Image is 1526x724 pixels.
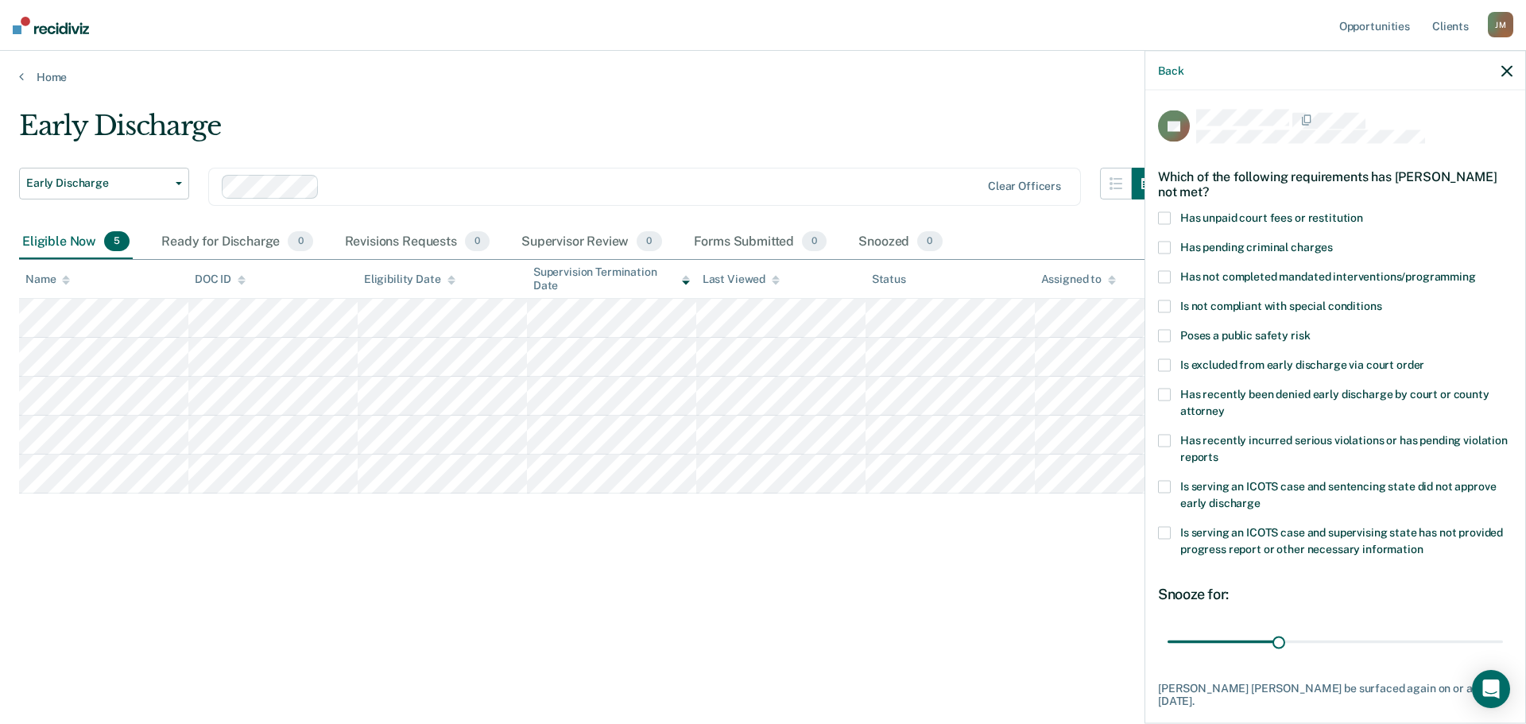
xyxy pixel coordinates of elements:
div: Name [25,273,70,286]
div: Supervision Termination Date [533,265,690,292]
div: Forms Submitted [691,225,831,260]
button: Back [1158,64,1183,77]
span: Is not compliant with special conditions [1180,300,1381,312]
div: Snoozed [855,225,945,260]
div: Status [872,273,906,286]
span: 0 [288,231,312,252]
span: 5 [104,231,130,252]
span: Is serving an ICOTS case and sentencing state did not approve early discharge [1180,480,1496,509]
div: Clear officers [988,180,1061,193]
span: Is excluded from early discharge via court order [1180,358,1424,371]
span: 0 [465,231,490,252]
div: J M [1488,12,1513,37]
span: Has pending criminal charges [1180,241,1333,254]
span: 0 [802,231,827,252]
div: Last Viewed [703,273,780,286]
span: Has unpaid court fees or restitution [1180,211,1363,224]
span: Has not completed mandated interventions/programming [1180,270,1476,283]
div: Snooze for: [1158,586,1512,603]
div: Ready for Discharge [158,225,316,260]
div: Which of the following requirements has [PERSON_NAME] not met? [1158,156,1512,211]
div: DOC ID [195,273,246,286]
span: Is serving an ICOTS case and supervising state has not provided progress report or other necessar... [1180,526,1503,556]
span: Early Discharge [26,176,169,190]
div: Open Intercom Messenger [1472,670,1510,708]
div: Supervisor Review [518,225,665,260]
span: 0 [637,231,661,252]
div: Early Discharge [19,110,1164,155]
div: Revisions Requests [342,225,493,260]
span: Poses a public safety risk [1180,329,1310,342]
a: Home [19,70,1507,84]
span: 0 [917,231,942,252]
span: Has recently been denied early discharge by court or county attorney [1180,388,1489,417]
div: Eligible Now [19,225,133,260]
div: Eligibility Date [364,273,455,286]
div: [PERSON_NAME] [PERSON_NAME] be surfaced again on or after [DATE]. [1158,681,1512,708]
span: Has recently incurred serious violations or has pending violation reports [1180,434,1508,463]
div: Assigned to [1041,273,1116,286]
div: 30 days [1251,606,1309,626]
img: Recidiviz [13,17,89,34]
